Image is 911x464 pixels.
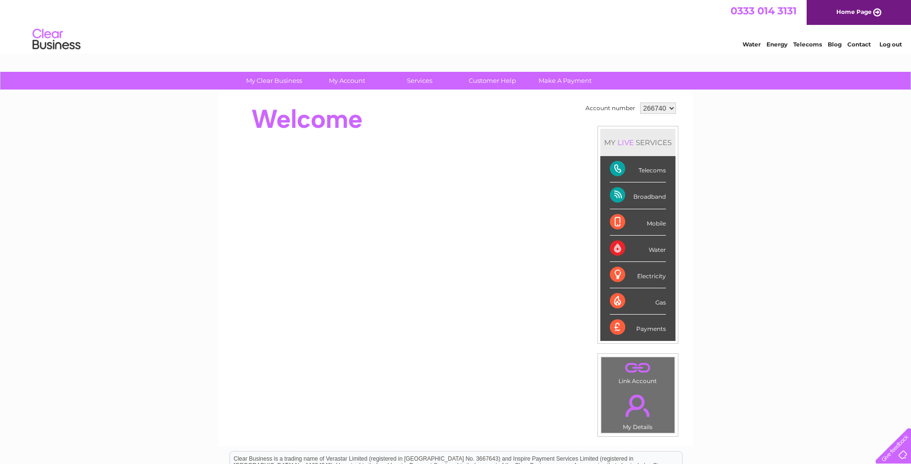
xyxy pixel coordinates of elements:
td: My Details [601,386,675,433]
a: Water [742,41,761,48]
td: Link Account [601,357,675,387]
div: LIVE [616,138,636,147]
a: Make A Payment [526,72,605,90]
div: Clear Business is a trading name of Verastar Limited (registered in [GEOGRAPHIC_DATA] No. 3667643... [230,5,682,46]
a: . [604,389,672,422]
div: Telecoms [610,156,666,182]
a: Contact [847,41,871,48]
div: Mobile [610,209,666,236]
a: Log out [879,41,902,48]
div: Gas [610,288,666,315]
div: MY SERVICES [600,129,675,156]
a: Customer Help [453,72,532,90]
div: Payments [610,315,666,340]
a: Energy [766,41,787,48]
a: My Account [307,72,386,90]
img: logo.png [32,25,81,54]
div: Water [610,236,666,262]
a: Services [380,72,459,90]
a: My Clear Business [235,72,314,90]
td: Account number [583,100,638,116]
a: 0333 014 3131 [731,5,797,17]
a: Telecoms [793,41,822,48]
div: Broadband [610,182,666,209]
div: Electricity [610,262,666,288]
a: . [604,360,672,376]
a: Blog [828,41,842,48]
